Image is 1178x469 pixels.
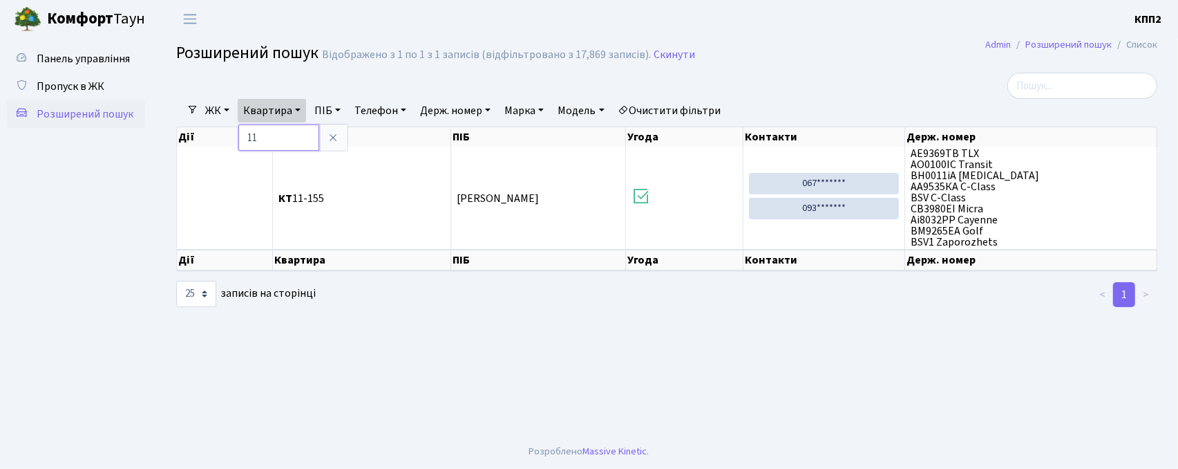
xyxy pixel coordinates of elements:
th: Дії [177,250,273,270]
th: Угода [626,250,743,270]
label: записів на сторінці [176,281,316,307]
span: АЕ9369ТВ TLX АО0100ІС Transit ВН0011іА [MEDICAL_DATA] АА9535КА C-Class BSV C-Class СВ3980ЕI Micra... [911,148,1151,248]
th: ПІБ [451,127,626,147]
a: ЖК [200,99,235,122]
button: Переключити навігацію [173,8,207,30]
a: Телефон [349,99,412,122]
a: Розширений пошук [7,100,145,128]
li: Список [1112,37,1157,53]
nav: breadcrumb [965,30,1178,59]
b: Комфорт [47,8,113,30]
a: Держ. номер [415,99,496,122]
a: Очистити фільтри [613,99,727,122]
b: КТ [278,191,292,206]
span: Таун [47,8,145,31]
a: Квартира [238,99,306,122]
a: Скинути [654,48,695,62]
a: Панель управління [7,45,145,73]
th: Квартира [273,127,451,147]
th: Квартира [273,250,451,270]
a: ПІБ [309,99,346,122]
span: 11-155 [278,193,445,204]
a: Модель [552,99,609,122]
a: Марка [499,99,549,122]
div: Відображено з 1 по 1 з 1 записів (відфільтровано з 17,869 записів). [322,48,651,62]
img: logo.png [14,6,41,33]
div: Розроблено . [529,444,649,459]
a: Admin [985,37,1011,52]
a: 1 [1113,282,1135,307]
th: Держ. номер [905,127,1157,147]
span: Пропуск в ЖК [37,79,104,94]
span: Розширений пошук [37,107,133,122]
th: Контакти [743,250,905,270]
span: [PERSON_NAME] [457,191,539,206]
th: ПІБ [451,250,626,270]
th: Дії [177,127,273,147]
a: Пропуск в ЖК [7,73,145,100]
a: Розширений пошук [1025,37,1112,52]
span: Панель управління [37,51,130,66]
input: Пошук... [1007,73,1157,99]
select: записів на сторінці [176,281,216,307]
th: Держ. номер [905,250,1157,270]
b: КПП2 [1134,12,1161,27]
a: КПП2 [1134,11,1161,28]
span: Розширений пошук [176,41,319,65]
th: Контакти [743,127,905,147]
th: Угода [626,127,743,147]
a: Massive Kinetic [583,444,647,459]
